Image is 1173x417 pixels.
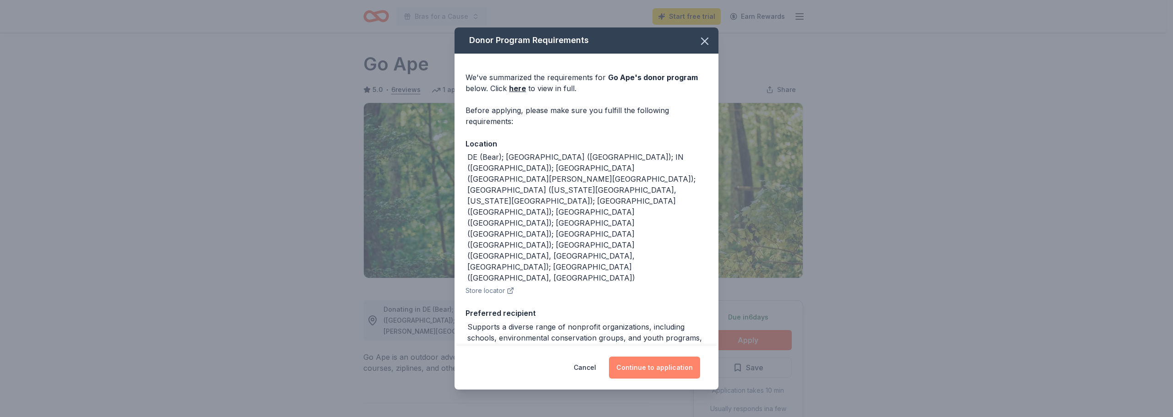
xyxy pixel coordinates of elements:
button: Store locator [466,285,514,296]
div: We've summarized the requirements for below. Click to view in full. [466,72,707,94]
div: Location [466,138,707,150]
div: Preferred recipient [466,307,707,319]
a: here [509,83,526,94]
div: Before applying, please make sure you fulfill the following requirements: [466,105,707,127]
div: Donor Program Requirements [455,27,718,54]
button: Continue to application [609,357,700,379]
div: DE (Bear); [GEOGRAPHIC_DATA] ([GEOGRAPHIC_DATA]); IN ([GEOGRAPHIC_DATA]); [GEOGRAPHIC_DATA] ([GEO... [467,152,707,283]
button: Cancel [574,357,596,379]
span: Go Ape 's donor program [608,73,698,82]
div: Supports a diverse range of nonprofit organizations, including schools, environmental conservatio... [467,321,707,354]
